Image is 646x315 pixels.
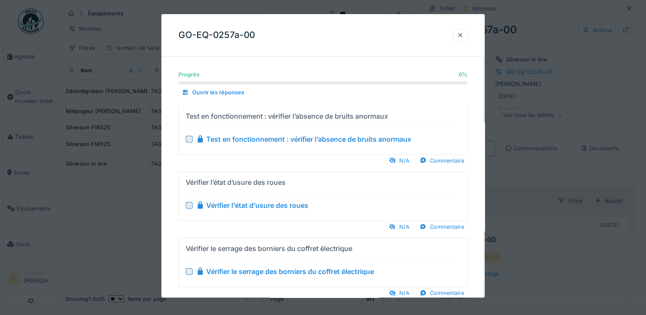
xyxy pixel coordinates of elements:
div: Vérifier le serrage des borniers du coffret électrique [196,266,374,277]
div: N/A [386,221,413,233]
div: Vérifier le serrage des borniers du coffret électrique [186,243,352,254]
div: N/A [386,287,413,299]
h3: GO-EQ-0257a-00 [178,30,255,41]
div: Vérifier l’état d’usure des roues [196,200,308,210]
div: Commentaire [416,155,468,166]
progress: 0 % [178,81,468,85]
div: Progrès [178,70,199,79]
summary: Vérifier le serrage des borniers du coffret électrique Vérifier le serrage des borniers du coffre... [182,242,464,283]
div: Test en fonctionnement : vérifier l’absence de bruits anormaux [196,134,411,144]
div: Test en fonctionnement : vérifier l’absence de bruits anormaux [186,111,388,121]
div: Commentaire [416,221,468,233]
div: 0 % [459,70,468,79]
div: Vérifier l’état d’usure des roues [186,177,286,187]
div: Ouvrir les réponses [178,87,248,99]
summary: Test en fonctionnement : vérifier l’absence de bruits anormaux Test en fonctionnement : vérifier ... [182,109,464,151]
summary: Vérifier l’état d’usure des roues Vérifier l’état d’usure des roues [182,175,464,217]
div: Commentaire [416,287,468,299]
div: N/A [386,155,413,166]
